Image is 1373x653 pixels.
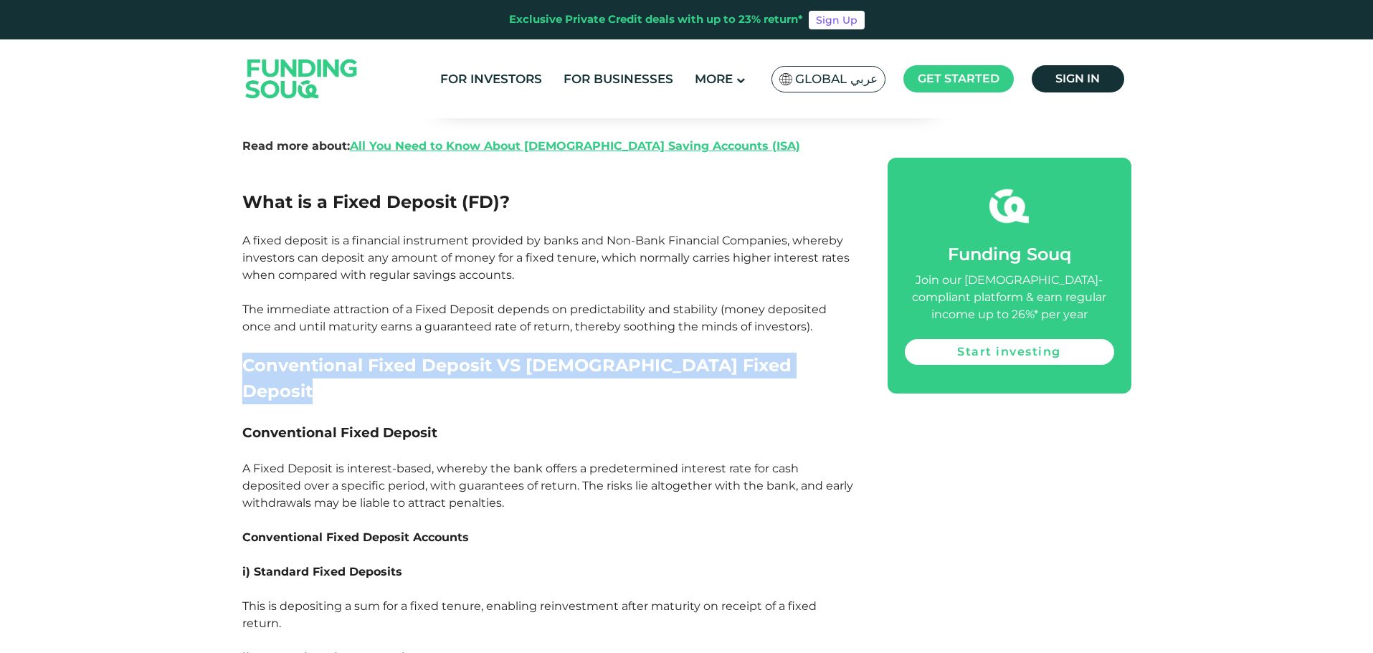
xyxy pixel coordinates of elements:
span: Sign in [1055,72,1100,85]
span: What is a Fixed Deposit (FD)? [242,191,510,212]
span: i) Standard Fixed Deposits [242,565,402,578]
a: Start investing [905,339,1114,365]
img: SA Flag [779,73,792,85]
span: A fixed deposit is a financial instrument provided by banks and Non-Bank Financial Companies, whe... [242,234,850,333]
span: Funding Souq [948,244,1071,264]
a: All You Need to Know About [DEMOGRAPHIC_DATA] Saving Accounts (ISA) [350,139,800,153]
span: This is depositing a sum for a fixed tenure, enabling reinvestment after maturity on receipt of a... [242,599,817,630]
img: fsicon [989,186,1029,226]
div: Join our [DEMOGRAPHIC_DATA]-compliant platform & earn regular income up to 26%* per year [905,272,1114,323]
span: Conventional Fixed Deposit Accounts [242,530,469,544]
span: Conventional Fixed Deposit VS [DEMOGRAPHIC_DATA] Fixed Deposit [242,355,792,401]
span: Get started [918,72,999,85]
span: More [695,72,733,86]
a: For Businesses [560,67,677,91]
span: A Fixed Deposit is interest-based, whereby the bank offers a predetermined interest rate for cash... [242,462,853,510]
a: Sign in [1032,65,1124,92]
a: Sign Up [809,11,865,29]
div: Exclusive Private Credit deals with up to 23% return* [509,11,803,28]
img: Logo [232,42,372,115]
strong: Read more about: [242,139,800,153]
span: Conventional Fixed Deposit [242,424,437,441]
span: Global عربي [795,71,878,87]
a: For Investors [437,67,546,91]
